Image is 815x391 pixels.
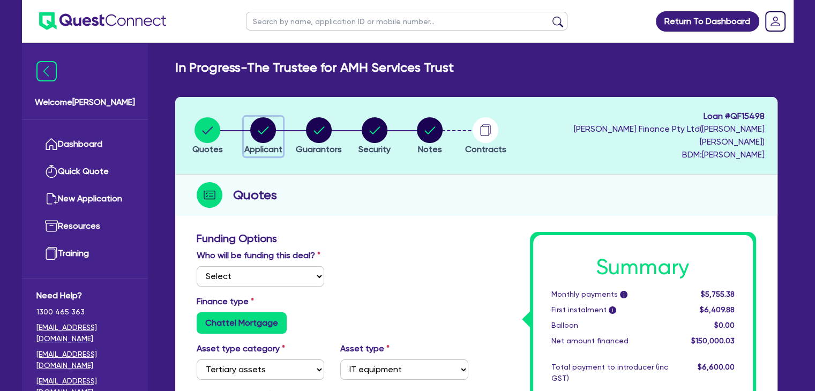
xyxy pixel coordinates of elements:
[574,124,765,147] span: [PERSON_NAME] Finance Pty Ltd ( [PERSON_NAME] [PERSON_NAME] )
[35,96,135,109] span: Welcome [PERSON_NAME]
[175,60,454,76] h2: In Progress - The Trustee for AMH Services Trust
[36,306,133,318] span: 1300 465 363
[543,335,676,347] div: Net amount financed
[36,289,133,302] span: Need Help?
[543,289,676,300] div: Monthly payments
[192,144,223,154] span: Quotes
[45,247,58,260] img: training
[244,117,283,156] button: Applicant
[358,117,391,156] button: Security
[609,306,616,314] span: i
[36,349,133,371] a: [EMAIL_ADDRESS][DOMAIN_NAME]
[761,7,789,35] a: Dropdown toggle
[691,336,734,345] span: $150,000.03
[358,144,391,154] span: Security
[418,144,442,154] span: Notes
[36,61,57,81] img: icon-menu-close
[296,144,342,154] span: Guarantors
[700,290,734,298] span: $5,755.38
[516,110,765,123] span: Loan # QF15498
[45,165,58,178] img: quick-quote
[465,144,506,154] span: Contracts
[543,362,676,384] div: Total payment to introducer (inc GST)
[244,144,282,154] span: Applicant
[464,117,506,156] button: Contracts
[246,12,567,31] input: Search by name, application ID or mobile number...
[36,240,133,267] a: Training
[543,304,676,315] div: First instalment
[36,213,133,240] a: Resources
[551,254,735,280] h1: Summary
[197,312,287,334] label: Chattel Mortgage
[197,232,468,245] h3: Funding Options
[197,342,285,355] label: Asset type category
[295,117,342,156] button: Guarantors
[36,185,133,213] a: New Application
[516,148,765,161] span: BDM: [PERSON_NAME]
[197,182,222,208] img: step-icon
[699,305,734,314] span: $6,409.88
[416,117,443,156] button: Notes
[39,12,166,30] img: quest-connect-logo-blue
[36,131,133,158] a: Dashboard
[197,295,254,308] label: Finance type
[197,249,320,262] label: Who will be funding this deal?
[45,192,58,205] img: new-application
[714,321,734,329] span: $0.00
[697,363,734,371] span: $6,600.00
[656,11,759,32] a: Return To Dashboard
[620,291,627,298] span: i
[192,117,223,156] button: Quotes
[233,185,277,205] h2: Quotes
[36,158,133,185] a: Quick Quote
[45,220,58,232] img: resources
[543,320,676,331] div: Balloon
[36,322,133,344] a: [EMAIL_ADDRESS][DOMAIN_NAME]
[340,342,390,355] label: Asset type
